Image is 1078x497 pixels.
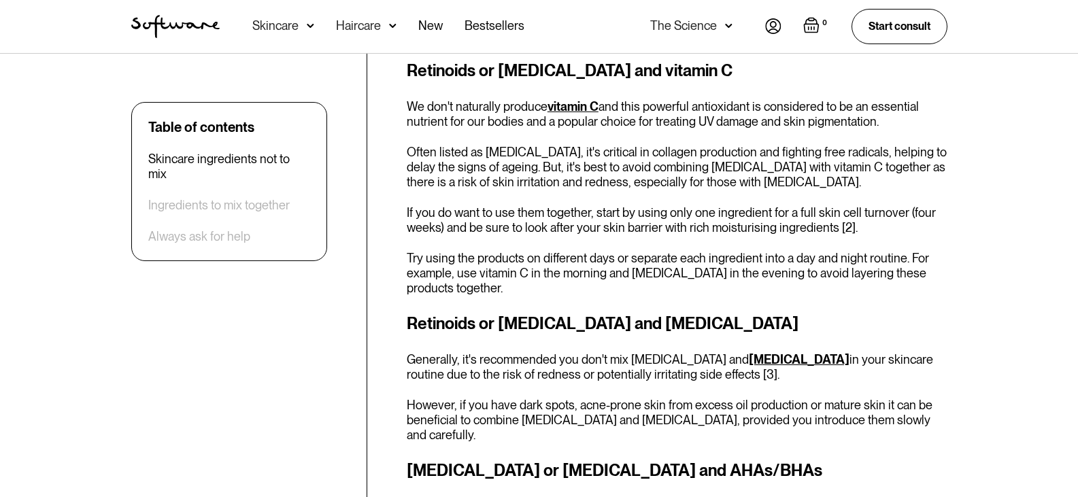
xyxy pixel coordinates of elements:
[148,198,290,213] a: Ingredients to mix together
[148,229,250,244] a: Always ask for help
[749,352,849,366] a: [MEDICAL_DATA]
[803,17,830,36] a: Open empty cart
[148,119,254,135] div: Table of contents
[548,99,599,114] a: vitamin C
[407,398,947,442] p: However, if you have dark spots, acne-prone skin from excess oil production or mature skin it can...
[407,352,947,381] p: Generally, it's recommended you don't mix [MEDICAL_DATA] and in your skincare routine due to the ...
[389,19,397,33] img: arrow down
[650,19,717,33] div: The Science
[131,15,220,38] a: home
[725,19,732,33] img: arrow down
[407,99,947,128] p: We don't naturally produce and this powerful antioxidant is considered to be an essential nutrien...
[336,19,381,33] div: Haircare
[852,9,947,44] a: Start consult
[148,152,310,181] a: Skincare ingredients not to mix
[407,458,947,483] h3: [MEDICAL_DATA] or [MEDICAL_DATA] and AHAs/BHAs
[820,17,830,29] div: 0
[407,58,947,83] h3: Retinoids or [MEDICAL_DATA] and vitamin C
[131,15,220,38] img: Software Logo
[407,205,947,235] p: If you do want to use them together, start by using only one ingredient for a full skin cell turn...
[407,251,947,295] p: Try using the products on different days or separate each ingredient into a day and night routine...
[407,311,947,336] h3: Retinoids or [MEDICAL_DATA] and [MEDICAL_DATA]
[252,19,299,33] div: Skincare
[307,19,314,33] img: arrow down
[407,145,947,189] p: Often listed as [MEDICAL_DATA], it's critical in collagen production and fighting free radicals, ...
